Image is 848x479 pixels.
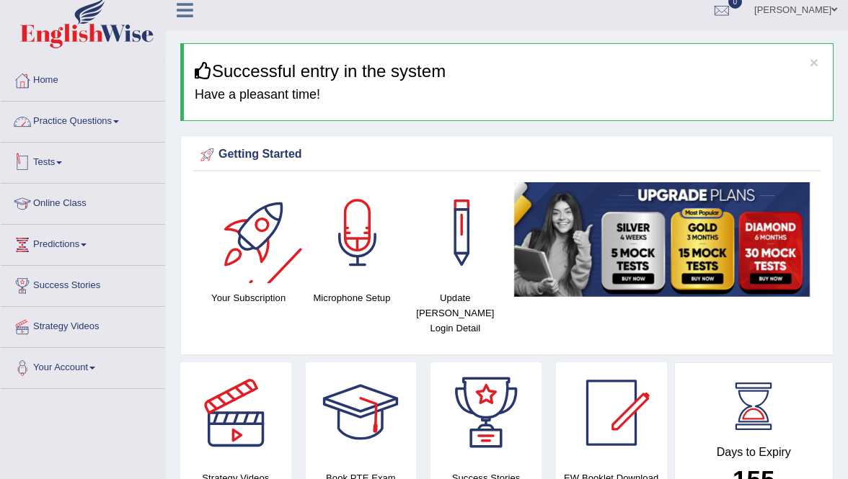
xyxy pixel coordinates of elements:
button: × [810,55,818,70]
a: Practice Questions [1,102,165,138]
a: Strategy Videos [1,307,165,343]
h4: Microphone Setup [307,290,396,305]
h4: Have a pleasant time! [195,88,822,102]
h4: Update [PERSON_NAME] Login Detail [411,290,500,336]
a: Tests [1,143,165,179]
img: small5.jpg [514,182,810,297]
a: Success Stories [1,266,165,302]
h4: Your Subscription [204,290,293,305]
div: Getting Started [197,144,817,166]
a: Predictions [1,225,165,261]
a: Home [1,61,165,97]
a: Online Class [1,184,165,220]
h4: Days to Expiry [691,446,818,459]
h3: Successful entry in the system [195,62,822,81]
a: Your Account [1,348,165,384]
